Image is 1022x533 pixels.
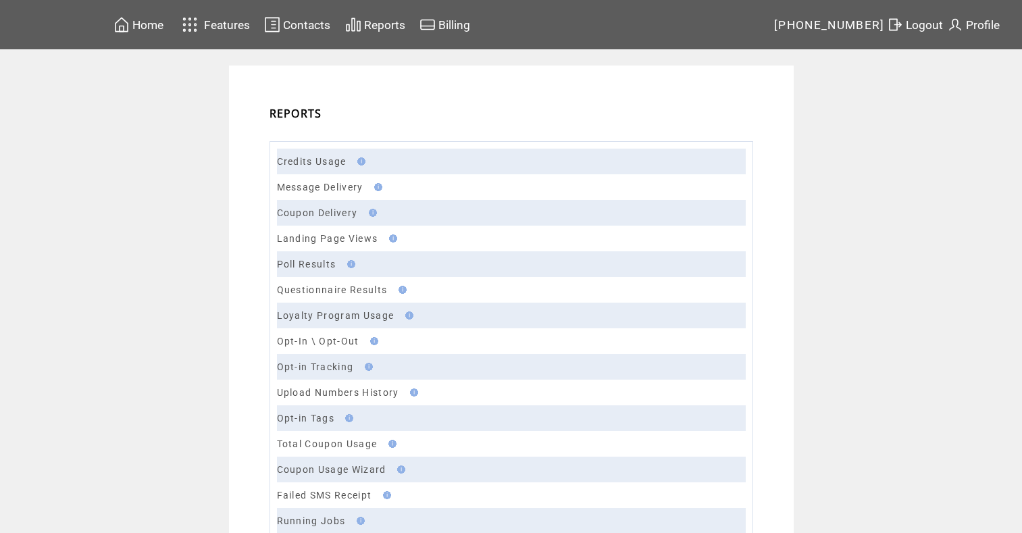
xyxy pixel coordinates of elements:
a: Credits Usage [277,156,347,167]
span: Home [132,18,163,32]
a: Total Coupon Usage [277,438,378,449]
img: help.gif [361,363,373,371]
span: Logout [906,18,943,32]
a: Contacts [262,14,332,35]
img: help.gif [406,388,418,397]
a: Opt-In \ Opt-Out [277,336,359,347]
span: Contacts [283,18,330,32]
a: Running Jobs [277,515,346,526]
img: exit.svg [887,16,903,33]
span: Billing [438,18,470,32]
a: Logout [885,14,945,35]
span: Features [204,18,250,32]
a: Home [111,14,165,35]
img: help.gif [384,440,397,448]
a: Loyalty Program Usage [277,310,394,321]
a: Opt-in Tags [277,413,335,424]
a: Message Delivery [277,182,363,193]
a: Profile [945,14,1002,35]
img: profile.svg [947,16,963,33]
img: help.gif [341,414,353,422]
a: Upload Numbers History [277,387,399,398]
img: help.gif [366,337,378,345]
a: Poll Results [277,259,336,270]
img: features.svg [178,14,202,36]
img: help.gif [385,234,397,243]
a: Coupon Usage Wizard [277,464,386,475]
a: Coupon Delivery [277,207,358,218]
span: Profile [966,18,1000,32]
img: help.gif [401,311,413,320]
span: Reports [364,18,405,32]
img: contacts.svg [264,16,280,33]
a: Features [176,11,253,38]
img: help.gif [394,286,407,294]
img: help.gif [393,465,405,474]
img: help.gif [370,183,382,191]
a: Opt-in Tracking [277,361,354,372]
img: help.gif [343,260,355,268]
a: Billing [417,14,472,35]
span: REPORTS [270,106,322,121]
span: [PHONE_NUMBER] [774,18,885,32]
img: help.gif [353,157,365,166]
img: home.svg [113,16,130,33]
img: help.gif [365,209,377,217]
a: Failed SMS Receipt [277,490,372,501]
img: chart.svg [345,16,361,33]
img: creidtcard.svg [419,16,436,33]
a: Landing Page Views [277,233,378,244]
img: help.gif [379,491,391,499]
img: help.gif [353,517,365,525]
a: Questionnaire Results [277,284,388,295]
a: Reports [343,14,407,35]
